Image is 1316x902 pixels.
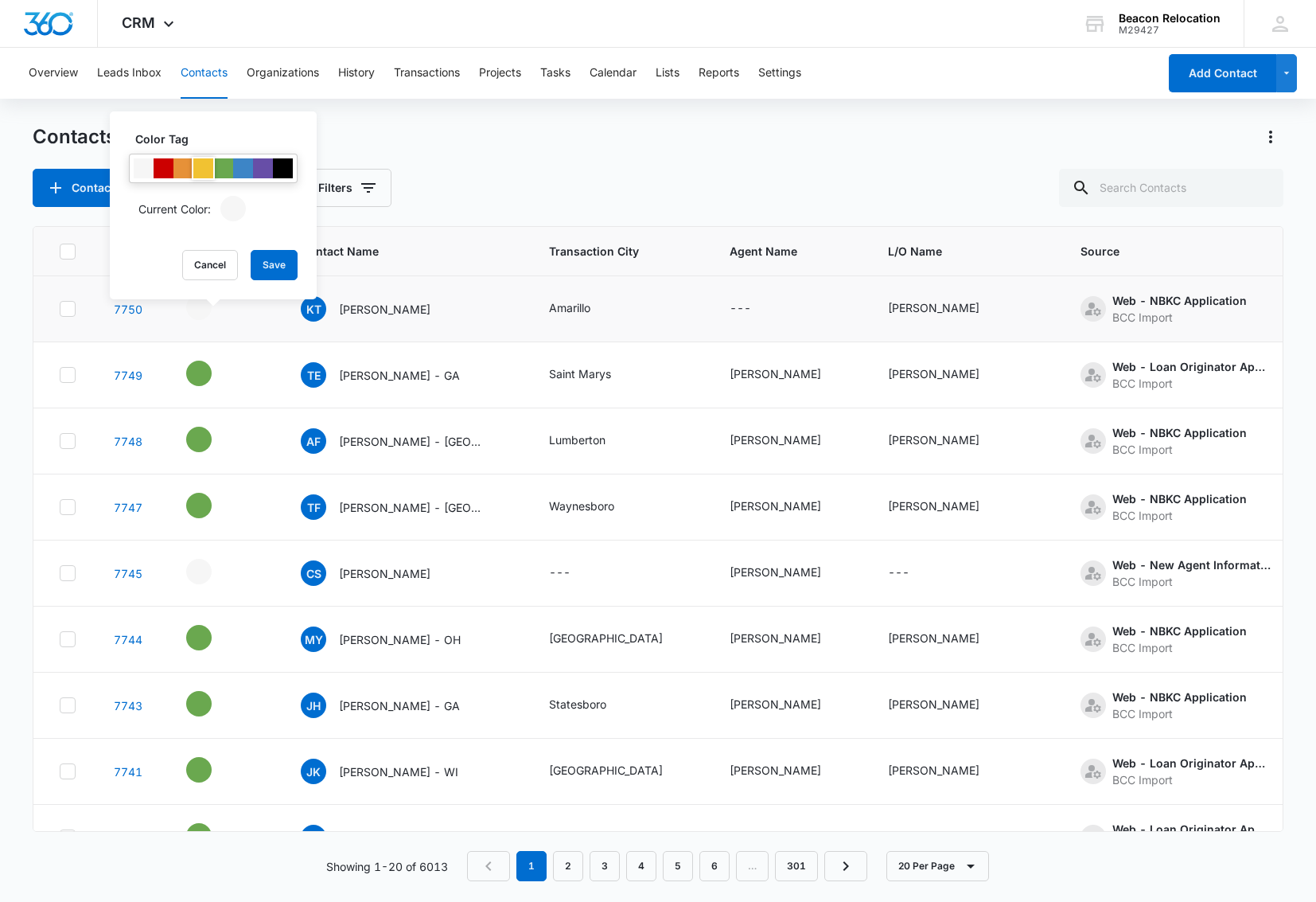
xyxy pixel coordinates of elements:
[886,851,989,881] button: 20 Per Page
[1080,243,1277,260] span: Source
[1112,689,1247,705] div: Web - NBKC Application
[730,696,850,715] div: Agent Name - Kayla O'Quinn - Select to Edit Field
[339,830,463,846] p: [PERSON_NAME] - WV
[479,48,521,99] button: Projects
[540,48,570,99] button: Tasks
[549,630,663,646] div: [GEOGRAPHIC_DATA]
[549,762,691,781] div: Transaction City - SPRING VALLEY - Select to Edit Field
[122,14,155,31] span: CRM
[134,158,154,178] div: #F6F6F6
[730,299,751,318] div: ---
[1169,54,1276,92] button: Add Contact
[888,431,979,448] div: [PERSON_NAME]
[775,851,818,881] a: Page 301
[549,762,663,779] div: [GEOGRAPHIC_DATA]
[730,299,780,318] div: Agent Name - - Select to Edit Field
[33,169,131,207] button: Add Contact
[1080,292,1275,326] div: Source - [object Object] - Select to Edit Field
[301,428,511,454] div: Contact Name - Alesia Franco - NJ - Select to Edit Field
[888,762,1008,781] div: L/O Name - Irwin Recio - Select to Edit Field
[1119,12,1221,25] div: account name
[590,48,637,99] button: Calendar
[301,296,459,322] div: Contact Name - Kyle Thompson - Select to Edit Field
[1119,25,1221,36] div: account id
[181,48,228,99] button: Contacts
[114,303,142,316] a: Navigate to contact details page for Kyle Thompson
[339,499,482,516] p: [PERSON_NAME] - [GEOGRAPHIC_DATA]
[301,560,459,586] div: Contact Name - Caroline Schloesser - Select to Edit Field
[138,201,211,217] p: Current Color:
[656,48,679,99] button: Lists
[114,765,142,779] a: Navigate to contact details page for Jaimie Kuehl - WI
[758,48,801,99] button: Settings
[1112,573,1271,590] div: BCC Import
[186,691,240,717] div: - - Select to Edit Field
[326,858,448,875] p: Showing 1-20 of 6013
[301,428,326,454] span: AF
[888,630,1008,649] div: L/O Name - Basil Benyo - Select to Edit Field
[1080,821,1300,854] div: Source - [object Object] - Select to Edit Field
[193,158,213,178] div: #f1c232
[1112,623,1247,639] div: Web - NBKC Application
[549,696,606,713] div: Statesboro
[730,498,850,517] div: Agent Name - Angelina Santus - Select to Edit Field
[888,696,979,713] div: [PERSON_NAME]
[1112,292,1247,309] div: Web - NBKC Application
[301,759,487,784] div: Contact Name - Jaimie Kuehl - WI - Select to Edit Field
[114,633,142,646] a: Navigate to contact details page for Michael Yancey - OH
[730,564,850,583] div: Agent Name - Caroline Schloesser - Select to Edit Field
[1112,358,1271,375] div: Web - Loan Originator Application
[339,697,460,714] p: [PERSON_NAME] - GA
[549,630,691,649] div: Transaction City - Garrettsville - Select to Edit Field
[888,365,979,382] div: [PERSON_NAME]
[1112,309,1247,326] div: BCC Import
[1080,755,1300,788] div: Source - [object Object] - Select to Edit Field
[730,365,850,385] div: Agent Name - Patrick Davis II - Select to Edit Field
[213,158,233,178] div: #6aa84f
[273,158,293,178] div: #000000
[301,825,492,850] div: Contact Name - Victoria Kastelik - WV - Select to Edit Field
[1080,623,1275,656] div: Source - [object Object] - Select to Edit Field
[626,851,656,881] a: Page 4
[590,851,620,881] a: Page 3
[730,498,821,514] div: [PERSON_NAME]
[339,367,460,384] p: [PERSON_NAME] - GA
[186,757,240,783] div: - - Select to Edit Field
[1112,639,1247,656] div: BCC Import
[730,696,821,713] div: [PERSON_NAME]
[301,296,326,322] span: KT
[301,494,511,520] div: Contact Name - Tory Ferguson - VA - Select to Edit Field
[301,494,326,520] span: TF
[730,564,821,580] div: [PERSON_NAME]
[549,299,619,318] div: Transaction City - Amarillo - Select to Edit Field
[1080,490,1275,524] div: Source - [object Object] - Select to Edit Field
[549,498,643,517] div: Transaction City - Waynesboro - Select to Edit Field
[301,560,326,586] span: CS
[173,158,193,178] div: #e69138
[301,243,488,260] span: Contact Name
[186,361,240,386] div: - - Select to Edit Field
[549,243,691,260] span: Transaction City
[730,431,850,451] div: Agent Name - Omar Din - Select to Edit Field
[888,828,1008,847] div: L/O Name - Matthew Janke - Select to Edit Field
[114,567,142,580] a: Navigate to contact details page for Caroline Schloesser
[1112,375,1271,392] div: BCC Import
[516,851,547,881] em: 1
[186,295,240,320] div: - - Select to Edit Field
[730,828,821,845] div: [PERSON_NAME]
[186,493,240,518] div: - - Select to Edit Field
[888,243,1042,260] span: L/O Name
[888,498,979,514] div: [PERSON_NAME]
[549,696,635,715] div: Transaction City - Statesboro - Select to Edit Field
[549,828,609,847] div: Transaction City - Shiloh - Select to Edit Field
[553,851,583,881] a: Page 2
[253,158,273,178] div: #674ea7
[549,431,605,448] div: Lumberton
[824,851,867,881] a: Next Page
[186,427,240,452] div: - - Select to Edit Field
[1112,490,1247,507] div: Web - NBKC Application
[888,828,979,845] div: [PERSON_NAME]
[730,243,850,260] span: Agent Name
[549,299,590,316] div: Amarillo
[302,169,391,207] button: Filters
